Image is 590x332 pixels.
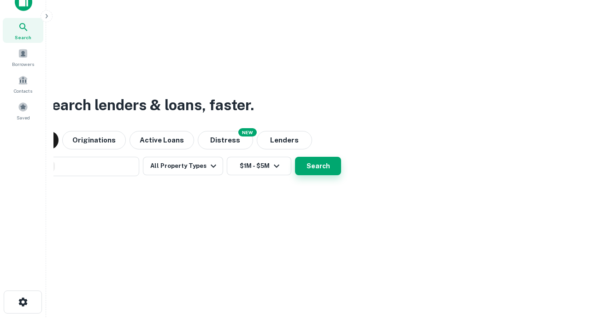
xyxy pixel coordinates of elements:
button: Search [295,157,341,175]
iframe: Chat Widget [544,258,590,302]
button: $1M - $5M [227,157,291,175]
button: Originations [62,131,126,149]
button: All Property Types [143,157,223,175]
a: Contacts [3,71,43,96]
span: Contacts [14,87,32,95]
span: Saved [17,114,30,121]
a: Borrowers [3,45,43,70]
span: Search [15,34,31,41]
span: Borrowers [12,60,34,68]
button: Lenders [257,131,312,149]
h3: Search lenders & loans, faster. [42,94,254,116]
a: Saved [3,98,43,123]
a: Search [3,18,43,43]
button: Search distressed loans with lien and other non-mortgage details. [198,131,253,149]
button: Active Loans [130,131,194,149]
div: NEW [238,128,257,136]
